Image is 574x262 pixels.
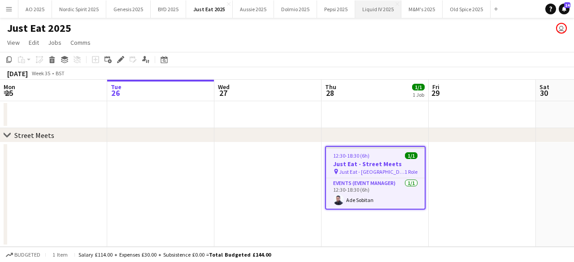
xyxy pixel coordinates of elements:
span: Comms [70,39,91,47]
span: Thu [325,83,336,91]
span: 1/1 [412,84,425,90]
app-job-card: 12:30-18:30 (6h)1/1Just Eat - Street Meets Just Eat - [GEOGRAPHIC_DATA]1 RoleEvents (Event Manage... [325,146,426,210]
div: Street Meets [14,131,54,140]
div: [DATE] [7,69,28,78]
a: Edit [25,37,43,48]
span: Jobs [48,39,61,47]
app-user-avatar: Rosie Benjamin [556,23,567,34]
div: 1 Job [413,91,424,98]
span: 25 [2,88,15,98]
span: Total Budgeted £144.00 [209,251,271,258]
span: Sat [539,83,549,91]
span: 30 [538,88,549,98]
button: Old Spice 2025 [443,0,491,18]
span: 14 [564,2,570,8]
h3: Just Eat - Street Meets [326,160,425,168]
button: BYD 2025 [151,0,186,18]
span: 1/1 [405,152,417,159]
button: Liquid IV 2025 [355,0,401,18]
button: Just Eat 2025 [186,0,233,18]
span: 12:30-18:30 (6h) [333,152,370,159]
span: 26 [109,88,122,98]
button: M&M's 2025 [401,0,443,18]
button: Dolmio 2025 [274,0,317,18]
span: Tue [111,83,122,91]
span: 1 Role [404,168,417,175]
span: 27 [217,88,230,98]
a: 14 [559,4,570,14]
span: 1 item [49,251,71,258]
button: AO 2025 [18,0,52,18]
span: View [7,39,20,47]
div: Salary £114.00 + Expenses £30.00 + Subsistence £0.00 = [78,251,271,258]
span: 28 [324,88,336,98]
a: Comms [67,37,94,48]
span: Mon [4,83,15,91]
span: Budgeted [14,252,40,258]
span: Fri [432,83,439,91]
button: Aussie 2025 [233,0,274,18]
a: View [4,37,23,48]
button: Pepsi 2025 [317,0,355,18]
span: 29 [431,88,439,98]
button: Budgeted [4,250,42,260]
span: Week 35 [30,70,52,77]
h1: Just Eat 2025 [7,21,71,35]
button: Nordic Spirit 2025 [52,0,106,18]
button: Genesis 2025 [106,0,151,18]
div: BST [56,70,65,77]
span: Edit [29,39,39,47]
a: Jobs [44,37,65,48]
app-card-role: Events (Event Manager)1/112:30-18:30 (6h)Ade Sobitan [326,178,425,209]
span: Wed [218,83,230,91]
span: Just Eat - [GEOGRAPHIC_DATA] [339,168,404,175]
